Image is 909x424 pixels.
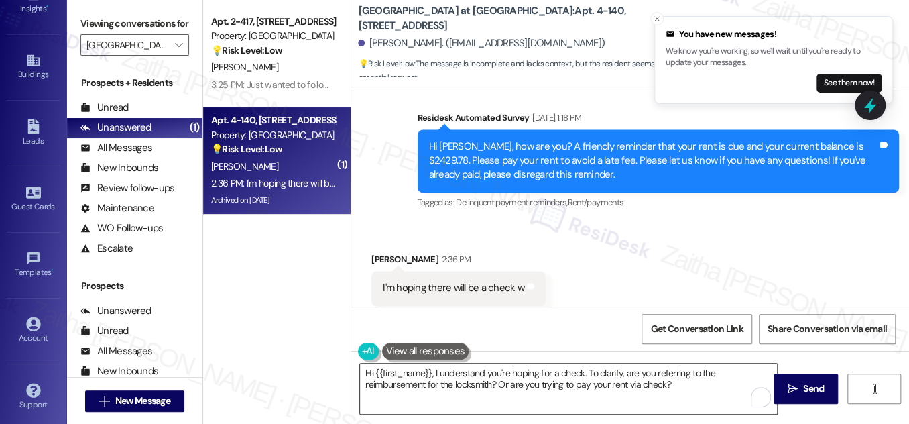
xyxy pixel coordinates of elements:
button: Share Conversation via email [759,314,896,344]
span: Send [803,382,824,396]
div: Unread [80,101,129,115]
i:  [869,384,879,394]
div: [PERSON_NAME]. ([EMAIL_ADDRESS][DOMAIN_NAME]) [358,36,605,50]
span: New Message [115,394,170,408]
strong: 💡 Risk Level: Low [211,44,282,56]
div: 2:36 PM [438,252,471,266]
span: • [52,266,54,275]
div: Prospects + Residents [67,76,202,90]
textarea: To enrich screen reader interactions, please activate Accessibility in Grammarly extension settings [360,364,777,414]
div: Unread [80,324,129,338]
div: Apt. 2-417, [STREET_ADDRESS] [211,15,335,29]
span: Get Conversation Link [650,322,743,336]
span: : The message is incomplete and lacks context, but the resident seems to be inquiring about a che... [358,57,909,86]
strong: 💡 Risk Level: Low [358,58,414,69]
a: Leads [7,115,60,152]
a: Account [7,313,60,349]
div: I'm hoping there will be a check w [383,281,524,295]
div: [DATE] 1:18 PM [529,111,581,125]
i:  [175,40,182,50]
label: Viewing conversations for [80,13,189,34]
div: New Inbounds [80,364,158,378]
div: 3:25 PM: Just wanted to follow back up on this. [211,78,393,91]
div: Hi [PERSON_NAME], how are you? A friendly reminder that your rent is due and your current balance... [429,140,877,182]
div: Maintenance [80,201,154,215]
div: Property: [GEOGRAPHIC_DATA] at [GEOGRAPHIC_DATA] [211,29,335,43]
div: Archived on [DATE] [210,192,337,209]
button: Send [774,374,839,404]
button: Close toast [650,12,664,25]
div: 2:36 PM: I'm hoping there will be a check w [211,177,377,189]
div: You have new messages! [666,28,882,41]
button: New Message [85,390,184,412]
div: Unanswered [80,121,151,135]
div: All Messages [80,344,152,358]
a: Guest Cards [7,181,60,217]
span: Delinquent payment reminders , [456,197,567,208]
a: Support [7,379,60,415]
div: (1) [186,117,203,138]
div: WO Follow-ups [80,221,163,235]
div: New Inbounds [80,161,158,175]
span: Rent/payments [568,197,624,208]
i:  [788,384,798,394]
div: Review follow-ups [80,181,174,195]
strong: 💡 Risk Level: Low [211,143,282,155]
div: Unanswered [80,304,151,318]
div: Tagged as: [371,306,546,325]
div: Tagged as: [418,193,899,212]
div: Property: [GEOGRAPHIC_DATA] at [GEOGRAPHIC_DATA] [211,128,335,142]
span: [PERSON_NAME] [211,160,278,172]
p: We know you're working, so we'll wait until you're ready to update your messages. [666,46,882,69]
b: [GEOGRAPHIC_DATA] at [GEOGRAPHIC_DATA]: Apt. 4-140, [STREET_ADDRESS] [358,4,626,33]
div: [PERSON_NAME] [371,252,546,271]
div: Residesk Automated Survey [418,111,899,129]
button: Get Conversation Link [642,314,751,344]
span: [PERSON_NAME] [211,61,278,73]
input: All communities [86,34,168,56]
span: • [46,2,48,11]
a: Buildings [7,49,60,85]
div: Prospects [67,279,202,293]
i:  [99,396,109,407]
span: Share Conversation via email [768,322,887,336]
div: Escalate [80,242,133,256]
div: Apt. 4-140, [STREET_ADDRESS] [211,113,335,127]
button: See them now! [816,74,882,93]
a: Templates • [7,247,60,283]
div: All Messages [80,141,152,155]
